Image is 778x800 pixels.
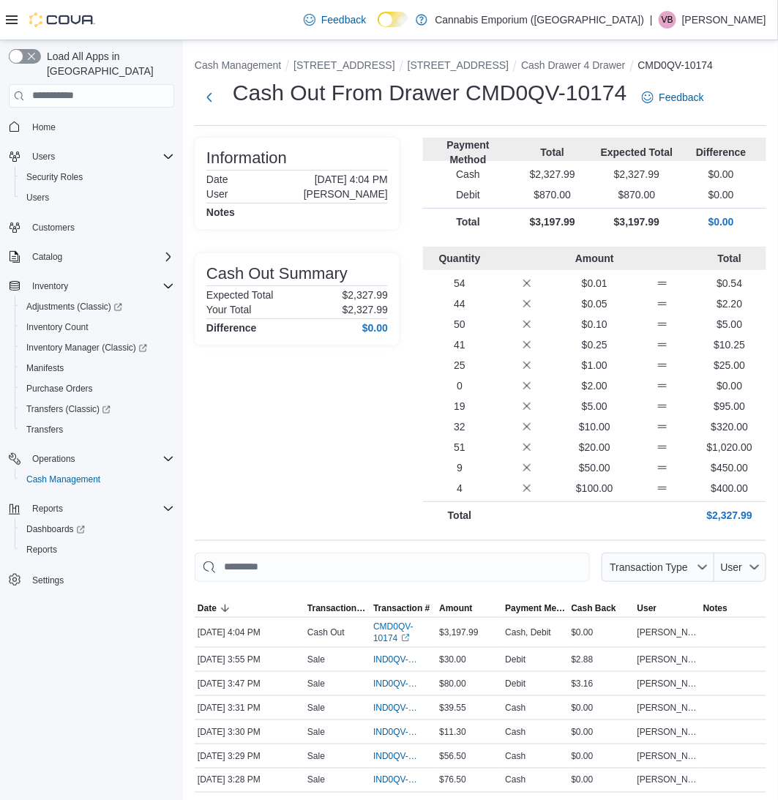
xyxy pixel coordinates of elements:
span: Cash Management [26,474,100,485]
p: Total [699,251,760,266]
img: Cova [29,12,95,27]
a: Transfers (Classic) [15,399,180,419]
input: Dark Mode [378,12,408,27]
p: Total [429,214,507,229]
button: User [635,599,700,617]
button: Inventory [3,276,180,296]
span: Feedback [659,90,704,105]
button: Inventory Count [15,317,180,337]
p: Sale [307,774,325,786]
p: $870.00 [513,187,591,202]
button: IND0QV-127562 [373,771,433,789]
p: 41 [429,337,490,352]
span: $30.00 [439,654,466,665]
span: Transfers [26,424,63,435]
a: Adjustments (Classic) [15,296,180,317]
a: Dashboards [20,520,91,538]
span: Transaction Type [610,561,688,573]
span: $3,197.99 [439,627,478,638]
span: [PERSON_NAME] [637,627,697,638]
p: $0.00 [699,378,760,393]
a: Dashboards [15,519,180,539]
span: $0.00 [572,726,594,738]
h6: Your Total [206,304,252,315]
button: Transaction Type [304,599,370,617]
span: Inventory Manager (Classic) [20,339,174,356]
span: Home [32,122,56,133]
div: Cash [505,750,525,762]
h4: $0.00 [362,322,388,334]
span: $2.88 [572,654,594,665]
p: Total [429,508,490,523]
p: Sale [307,654,325,665]
p: 54 [429,276,490,291]
a: Transfers (Classic) [20,400,116,418]
span: Inventory Count [20,318,174,336]
p: $95.00 [699,399,760,414]
p: $3,197.99 [598,214,676,229]
div: Cash [505,702,525,714]
p: $0.10 [564,317,625,332]
a: Inventory Count [20,318,94,336]
button: CMD0QV-10174 [638,59,714,71]
button: Cash Back [569,599,635,617]
span: Customers [26,218,174,236]
p: 51 [429,440,490,455]
p: $870.00 [598,187,676,202]
span: $39.55 [439,702,466,714]
button: Cash Management [195,59,281,71]
span: [PERSON_NAME] [637,750,697,762]
button: Reports [3,498,180,519]
span: Notes [703,602,727,614]
a: Cash Management [20,471,106,488]
button: Catalog [3,247,180,267]
h6: Expected Total [206,289,274,301]
p: $5.00 [699,317,760,332]
span: Security Roles [26,171,83,183]
span: Transaction Type [307,602,367,614]
p: $2,327.99 [699,508,760,523]
button: User [714,553,766,582]
p: $50.00 [564,460,625,475]
div: [DATE] 3:47 PM [195,675,304,692]
nav: Complex example [9,111,174,629]
button: Payment Methods [502,599,568,617]
div: [DATE] 3:55 PM [195,651,304,668]
span: Inventory [32,280,68,292]
button: Reports [26,500,69,517]
span: Transaction # [373,602,430,614]
p: $450.00 [699,460,760,475]
div: [DATE] 3:31 PM [195,699,304,717]
input: This is a search bar. As you type, the results lower in the page will automatically filter. [195,553,590,582]
a: CMD0QV-10174External link [373,621,433,644]
h4: Difference [206,322,256,334]
p: [PERSON_NAME] [682,11,766,29]
p: $20.00 [564,440,625,455]
h6: User [206,188,228,200]
p: $10.00 [564,419,625,434]
svg: External link [401,634,410,643]
span: Load All Apps in [GEOGRAPHIC_DATA] [41,49,174,78]
span: [PERSON_NAME] [637,702,697,714]
span: Adjustments (Classic) [26,301,122,313]
p: [PERSON_NAME] [304,188,388,200]
h3: Information [206,149,287,167]
span: Customers [32,222,75,233]
span: Settings [26,570,174,588]
button: Next [195,83,224,112]
span: Cash Management [20,471,174,488]
span: Payment Methods [505,602,565,614]
p: $2,327.99 [343,304,388,315]
h6: Date [206,173,228,185]
span: Inventory Manager (Classic) [26,342,147,354]
button: Customers [3,217,180,238]
span: Reports [32,503,63,515]
button: Transfers [15,419,180,440]
div: [DATE] 3:30 PM [195,723,304,741]
nav: An example of EuiBreadcrumbs [195,58,766,75]
p: $100.00 [564,481,625,496]
p: 32 [429,419,490,434]
p: 44 [429,296,490,311]
span: Feedback [321,12,366,27]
